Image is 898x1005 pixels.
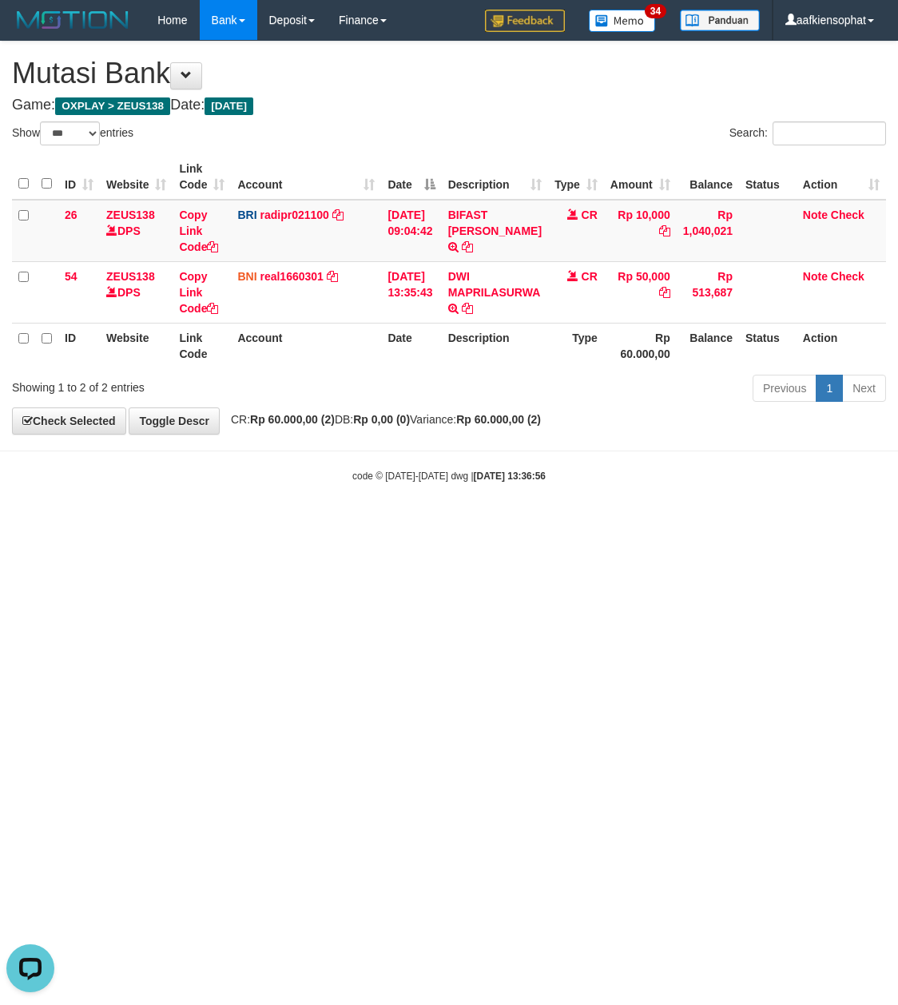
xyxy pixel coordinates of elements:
img: MOTION_logo.png [12,8,133,32]
strong: Rp 0,00 (0) [353,413,410,426]
td: Rp 50,000 [604,261,677,323]
th: ID [58,323,100,368]
th: Status [739,323,797,368]
a: Note [803,270,828,283]
a: radipr021100 [260,209,328,221]
span: 26 [65,209,77,221]
span: BRI [237,209,256,221]
td: DPS [100,261,173,323]
td: Rp 513,687 [677,261,739,323]
th: Type: activate to sort column ascending [548,154,604,200]
th: Link Code: activate to sort column ascending [173,154,231,200]
a: Copy radipr021100 to clipboard [332,209,344,221]
a: 1 [816,375,843,402]
th: Action: activate to sort column ascending [797,154,886,200]
h1: Mutasi Bank [12,58,886,89]
th: Type [548,323,604,368]
td: Rp 1,040,021 [677,200,739,262]
span: BNI [237,270,256,283]
th: Date [381,323,441,368]
td: Rp 10,000 [604,200,677,262]
a: ZEUS138 [106,270,155,283]
a: Check [831,270,864,283]
a: real1660301 [260,270,323,283]
span: CR [582,270,598,283]
a: ZEUS138 [106,209,155,221]
td: DPS [100,200,173,262]
th: Link Code [173,323,231,368]
a: Copy Rp 50,000 to clipboard [659,286,670,299]
span: [DATE] [205,97,253,115]
a: Copy DWI MAPRILASURWA to clipboard [462,302,473,315]
th: Date: activate to sort column descending [381,154,441,200]
img: panduan.png [680,10,760,31]
a: Copy Link Code [179,270,218,315]
th: Rp 60.000,00 [604,323,677,368]
td: [DATE] 09:04:42 [381,200,441,262]
label: Search: [729,121,886,145]
a: Copy BIFAST ERIKA S PAUN to clipboard [462,240,473,253]
th: Website [100,323,173,368]
a: Note [803,209,828,221]
span: 34 [645,4,666,18]
a: Copy real1660301 to clipboard [327,270,338,283]
th: Action [797,323,886,368]
img: Feedback.jpg [485,10,565,32]
span: OXPLAY > ZEUS138 [55,97,170,115]
th: Description [442,323,548,368]
h4: Game: Date: [12,97,886,113]
a: Copy Rp 10,000 to clipboard [659,224,670,237]
th: Balance [677,154,739,200]
input: Search: [773,121,886,145]
td: [DATE] 13:35:43 [381,261,441,323]
th: Amount: activate to sort column ascending [604,154,677,200]
span: CR [582,209,598,221]
a: Toggle Descr [129,407,220,435]
span: 54 [65,270,77,283]
label: Show entries [12,121,133,145]
strong: Rp 60.000,00 (2) [250,413,335,426]
th: Balance [677,323,739,368]
strong: [DATE] 13:36:56 [474,471,546,482]
a: Check Selected [12,407,126,435]
a: BIFAST [PERSON_NAME] [448,209,542,237]
th: Account: activate to sort column ascending [231,154,381,200]
th: Status [739,154,797,200]
a: Previous [753,375,817,402]
a: Copy Link Code [179,209,218,253]
a: Check [831,209,864,221]
small: code © [DATE]-[DATE] dwg | [352,471,546,482]
th: Description: activate to sort column ascending [442,154,548,200]
a: Next [842,375,886,402]
img: Button%20Memo.svg [589,10,656,32]
strong: Rp 60.000,00 (2) [456,413,541,426]
a: DWI MAPRILASURWA [448,270,540,299]
span: CR: DB: Variance: [223,413,541,426]
div: Showing 1 to 2 of 2 entries [12,373,362,395]
button: Open LiveChat chat widget [6,6,54,54]
select: Showentries [40,121,100,145]
th: Website: activate to sort column ascending [100,154,173,200]
th: ID: activate to sort column ascending [58,154,100,200]
th: Account [231,323,381,368]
